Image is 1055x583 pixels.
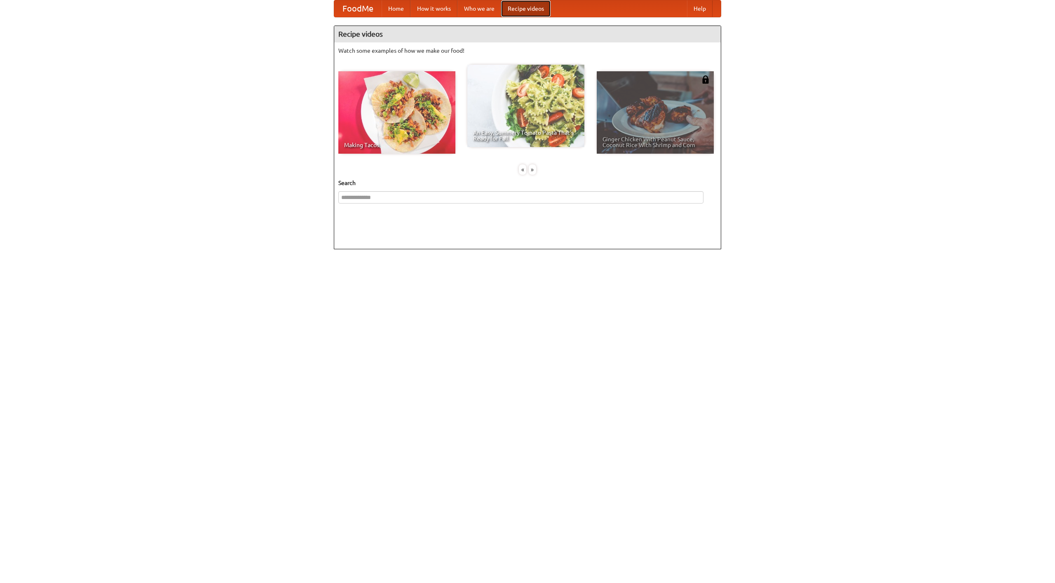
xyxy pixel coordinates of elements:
span: An Easy, Summery Tomato Pasta That's Ready for Fall [473,130,579,141]
a: An Easy, Summery Tomato Pasta That's Ready for Fall [467,65,584,147]
div: « [519,164,526,175]
h5: Search [338,179,717,187]
h4: Recipe videos [334,26,721,42]
a: Who we are [457,0,501,17]
a: Help [687,0,713,17]
a: Recipe videos [501,0,551,17]
a: Making Tacos [338,71,455,154]
img: 483408.png [701,75,710,84]
a: Home [382,0,410,17]
div: » [529,164,536,175]
span: Making Tacos [344,142,450,148]
a: FoodMe [334,0,382,17]
p: Watch some examples of how we make our food! [338,47,717,55]
a: How it works [410,0,457,17]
